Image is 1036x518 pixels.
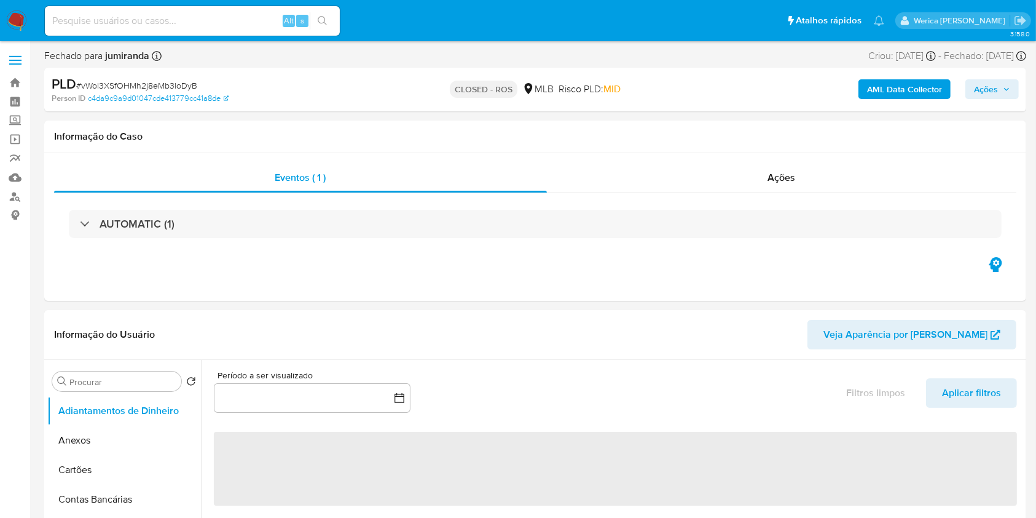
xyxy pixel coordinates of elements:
[823,320,987,349] span: Veja Aparência por [PERSON_NAME]
[52,93,85,104] b: Person ID
[450,81,517,98] p: CLOSED - ROS
[69,210,1002,238] div: AUTOMATIC (1)
[103,49,149,63] b: jumiranda
[867,79,942,99] b: AML Data Collector
[275,170,326,185] span: Eventos ( 1 )
[522,82,554,96] div: MLB
[603,82,621,96] span: MID
[284,15,294,26] span: Alt
[796,14,861,27] span: Atalhos rápidos
[52,74,76,94] b: PLD
[914,15,1010,26] p: werica.jgaldencio@mercadolivre.com
[76,79,197,92] span: # vWoI3XSfOHMh2j8eMb3loDyB
[44,49,149,63] span: Fechado para
[186,377,196,390] button: Retornar ao pedido padrão
[974,79,998,99] span: Ações
[54,329,155,341] h1: Informação do Usuário
[69,377,176,388] input: Procurar
[768,170,796,185] span: Ações
[54,130,1016,143] h1: Informação do Caso
[858,79,951,99] button: AML Data Collector
[944,49,1026,63] div: Fechado: [DATE]
[47,455,201,485] button: Cartões
[1014,14,1027,27] a: Sair
[310,12,335,30] button: search-icon
[47,485,201,514] button: Contas Bancárias
[559,82,621,96] span: Risco PLD:
[965,79,1019,99] button: Ações
[300,15,304,26] span: s
[57,377,67,386] button: Procurar
[874,15,884,26] a: Notificações
[47,396,201,426] button: Adiantamentos de Dinheiro
[868,49,936,63] div: Criou: [DATE]
[807,320,1016,349] button: Veja Aparência por [PERSON_NAME]
[938,49,941,63] span: -
[100,217,175,231] h3: AUTOMATIC (1)
[47,426,201,455] button: Anexos
[88,93,229,104] a: c4da9c9a9d01047cde413779cc41a8de
[45,13,340,29] input: Pesquise usuários ou casos...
